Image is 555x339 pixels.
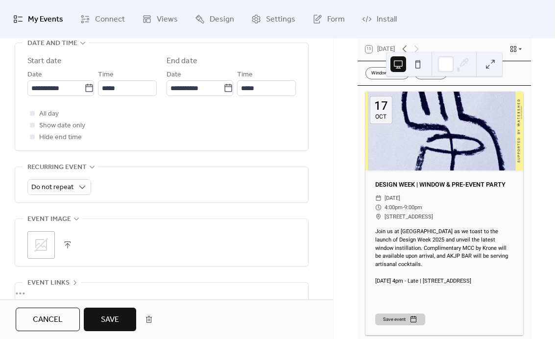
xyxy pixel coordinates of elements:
span: Connect [95,12,125,27]
div: ••• [15,283,308,303]
span: Install [377,12,397,27]
div: DESIGN WEEK | WINDOW & PRE-EVENT PARTY [365,180,523,190]
button: Cancel [16,308,80,331]
span: Views [157,12,178,27]
span: Hide end time [39,132,82,144]
div: ​ [375,203,382,212]
span: Time [98,69,114,81]
span: Time [237,69,253,81]
div: ; [27,231,55,259]
span: [STREET_ADDRESS] [385,212,433,221]
span: Settings [266,12,295,27]
span: 4:00pm [385,203,403,212]
span: Design [210,12,234,27]
span: Date and time [27,38,77,49]
span: - [403,203,404,212]
span: Date [27,69,42,81]
span: 9:00pm [404,203,422,212]
span: Do not repeat [31,181,73,194]
button: Save [84,308,136,331]
a: Settings [244,4,303,34]
span: Cancel [33,314,63,326]
div: Start date [27,55,62,67]
div: Window & Event [365,67,410,79]
a: Design [188,4,241,34]
div: Oct [375,114,386,120]
span: Event image [27,214,71,225]
div: 17 [374,100,388,112]
div: ​ [375,212,382,221]
span: My Events [28,12,63,27]
span: [DATE] [385,194,400,203]
span: Recurring event [27,162,87,173]
a: Form [305,4,352,34]
span: Event links [27,277,70,289]
a: My Events [6,4,71,34]
span: Save [101,314,119,326]
div: End date [167,55,197,67]
a: Views [135,4,185,34]
div: Join us at [GEOGRAPHIC_DATA] as we toast to the launch of Design Week 2025 and unveil the latest ... [365,228,523,293]
span: Date [167,69,181,81]
span: Form [327,12,345,27]
a: Connect [73,4,132,34]
button: Save event [375,314,425,325]
span: Show date only [39,120,85,132]
div: ​ [375,194,382,203]
a: Install [355,4,404,34]
span: All day [39,108,59,120]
